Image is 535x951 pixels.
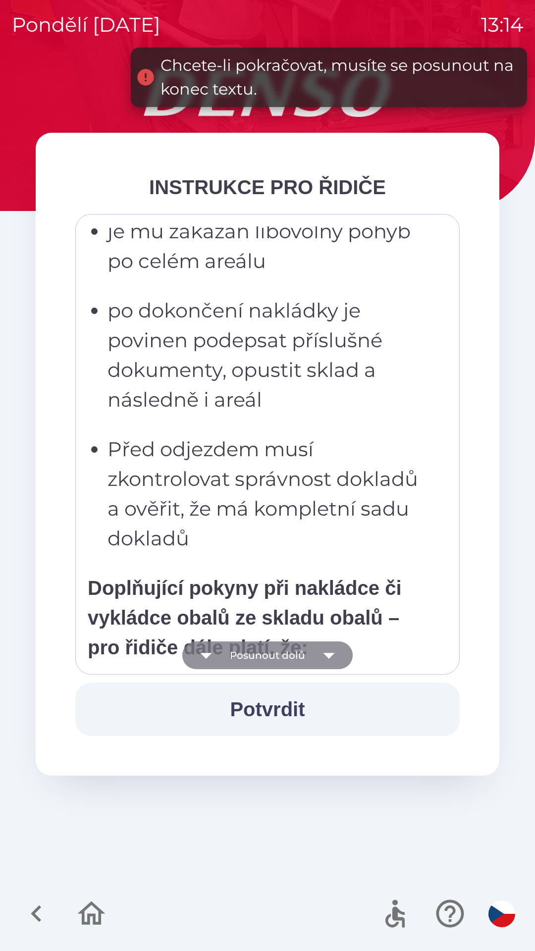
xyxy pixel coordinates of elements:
[36,69,499,117] img: Logo
[12,10,160,40] p: pondělí [DATE]
[481,10,523,40] p: 13:14
[88,577,402,658] strong: Doplňující pokyny při nakládce či vykládce obalů ze skladu obalů – pro řidiče dále platí, že:
[182,641,353,669] button: Posunout dolů
[107,296,433,415] p: po dokončení nakládky je povinen podepsat příslušné dokumenty, opustit sklad a následně i areál
[75,683,460,736] button: Potvrdit
[75,172,460,202] div: INSTRUKCE PRO ŘIDIČE
[160,53,517,101] div: Chcete-li pokračovat, musíte se posunout na konec textu.
[488,900,515,927] img: cs flag
[107,216,433,276] p: je mu zakázán libovolný pohyb po celém areálu
[107,434,433,553] p: Před odjezdem musí zkontrolovat správnost dokladů a ověřit, že má kompletní sadu dokladů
